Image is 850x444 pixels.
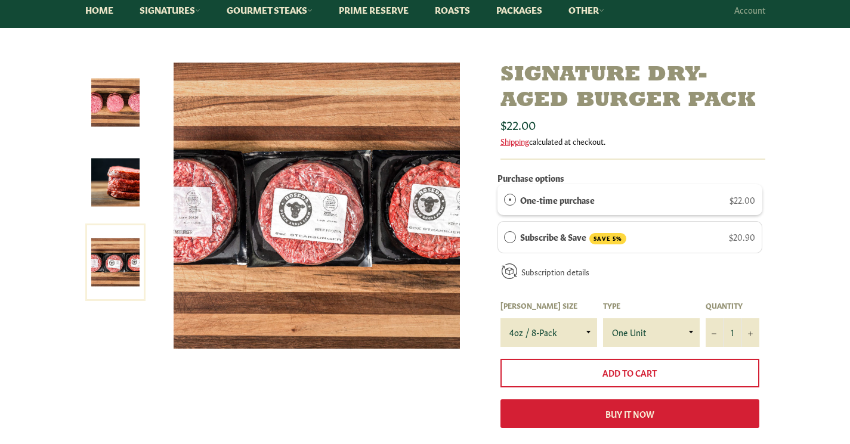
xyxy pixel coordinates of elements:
[500,300,597,311] label: [PERSON_NAME] Size
[504,230,516,243] div: Subscribe & Save
[500,116,536,132] span: $22.00
[504,193,516,206] div: One-time purchase
[500,399,759,428] button: Buy it now
[603,300,700,311] label: Type
[520,230,626,244] label: Subscribe & Save
[706,318,724,347] button: Reduce item quantity by one
[500,135,529,147] a: Shipping
[741,318,759,347] button: Increase item quantity by one
[706,300,759,311] label: Quantity
[589,233,626,244] span: SAVE 5%
[730,194,755,206] span: $22.00
[602,367,657,378] span: Add to Cart
[497,172,564,184] label: Purchase options
[729,231,755,243] span: $20.90
[500,63,765,114] h1: Signature Dry-Aged Burger Pack
[91,159,140,207] img: Signature Dry-Aged Burger Pack
[520,193,595,206] label: One-time purchase
[521,266,589,277] a: Subscription details
[91,79,140,127] img: Signature Dry-Aged Burger Pack
[500,136,765,147] div: calculated at checkout.
[500,359,759,387] button: Add to Cart
[174,63,460,349] img: Signature Dry-Aged Burger Pack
